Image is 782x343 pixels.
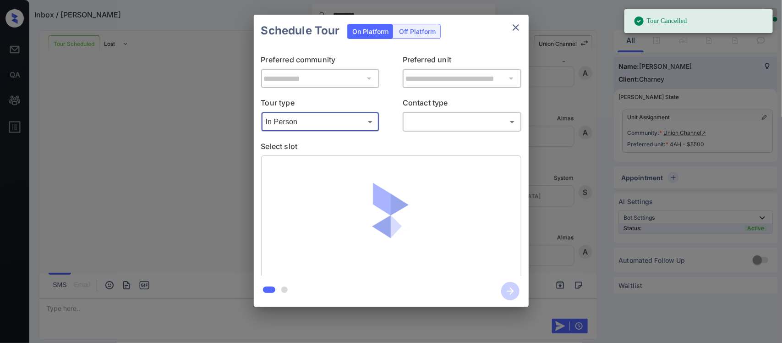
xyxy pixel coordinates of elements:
[261,97,380,112] p: Tour type
[507,18,525,37] button: close
[337,163,445,271] img: loaderv1.7921fd1ed0a854f04152.gif
[403,54,521,69] p: Preferred unit
[263,114,377,129] div: In Person
[394,24,440,39] div: Off Platform
[261,141,521,155] p: Select slot
[634,12,687,30] div: Tour Cancelled
[403,97,521,112] p: Contact type
[496,279,525,303] button: btn-next
[254,15,347,47] h2: Schedule Tour
[348,24,393,39] div: On Platform
[261,54,380,69] p: Preferred community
